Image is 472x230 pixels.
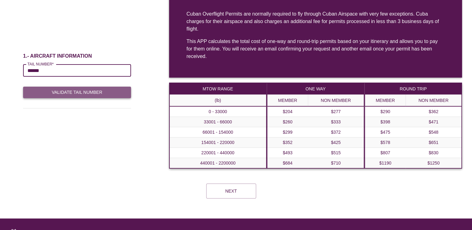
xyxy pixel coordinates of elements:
[365,158,406,169] td: $1190
[267,127,308,137] td: $299
[23,53,131,59] h6: 1.- AIRCRAFT INFORMATION
[308,127,364,137] td: $372
[406,137,462,148] td: $651
[365,95,406,107] th: MEMBER
[27,61,54,67] label: TAIL NUMBER*
[169,148,266,158] th: 220001 - 440000
[267,83,364,169] table: a dense table
[365,83,462,95] th: ROUND TRIP
[365,148,406,158] td: $807
[406,127,462,137] td: $548
[308,95,364,107] th: NON MEMBER
[267,106,308,117] td: $204
[364,83,462,169] table: a dense table
[267,95,308,107] th: MEMBER
[406,106,462,117] td: $362
[267,148,308,158] td: $493
[267,158,308,169] td: $684
[406,95,462,107] th: NON MEMBER
[169,137,266,148] th: 154001 - 220000
[169,95,266,107] th: (lb)
[169,83,266,95] th: MTOW RANGE
[406,117,462,127] td: $471
[169,158,266,169] th: 440001 - 2200000
[169,106,266,117] th: 0 - 33000
[308,117,364,127] td: $333
[267,137,308,148] td: $352
[187,10,445,33] div: Cuban Overflight Permits are normally required to fly through Cuban Airspace with very few except...
[267,83,364,95] th: ONE WAY
[365,137,406,148] td: $578
[308,106,364,117] td: $277
[169,83,267,169] table: a dense table
[308,158,364,169] td: $710
[406,148,462,158] td: $830
[406,158,462,169] td: $1250
[169,117,266,127] th: 33001 - 66000
[169,127,266,137] th: 66001 - 154000
[308,137,364,148] td: $425
[365,127,406,137] td: $475
[308,148,364,158] td: $515
[23,87,131,98] button: Validate Tail Number
[365,117,406,127] td: $398
[187,38,445,60] div: This APP calculates the total cost of one-way and round-trip permits based on your itinerary and ...
[206,184,256,199] button: Next
[267,117,308,127] td: $260
[365,106,406,117] td: $290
